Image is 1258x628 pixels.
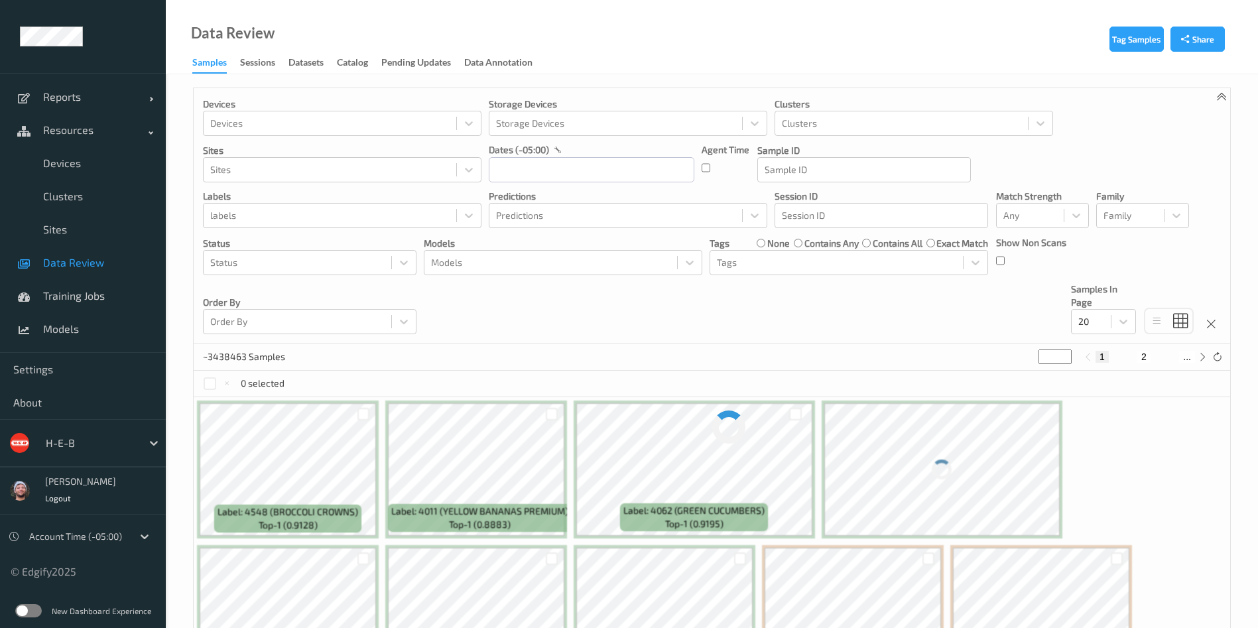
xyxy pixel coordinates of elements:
span: top-1 (0.9195) [665,517,723,531]
p: Storage Devices [489,97,767,111]
a: Catalog [337,54,381,72]
a: Samples [192,54,240,74]
p: Agent Time [702,143,749,157]
button: Tag Samples [1109,27,1164,52]
button: ... [1179,351,1195,363]
p: Family [1096,190,1189,203]
div: Samples [192,56,227,74]
button: 1 [1096,351,1109,363]
div: Catalog [337,56,368,72]
p: Match Strength [996,190,1089,203]
div: Data Review [191,27,275,40]
a: Datasets [288,54,337,72]
div: Sessions [240,56,275,72]
p: Sample ID [757,144,971,157]
p: ~3438463 Samples [203,350,302,363]
span: Label: 4062 (GREEN CUCUMBERS) [623,504,765,517]
label: none [767,237,790,250]
p: Status [203,237,416,250]
p: Sites [203,144,481,157]
label: exact match [936,237,988,250]
p: Order By [203,296,416,309]
span: Label: 4548 (BROCCOLI CROWNS) [218,505,358,519]
p: Samples In Page [1071,283,1136,309]
div: Pending Updates [381,56,451,72]
button: 2 [1137,351,1151,363]
span: top-1 (0.9128) [259,519,318,532]
label: contains any [804,237,859,250]
p: Models [424,237,702,250]
div: Data Annotation [464,56,533,72]
a: Data Annotation [464,54,546,72]
label: contains all [873,237,922,250]
p: 0 selected [241,377,284,390]
button: Share [1170,27,1225,52]
div: Datasets [288,56,324,72]
a: Sessions [240,54,288,72]
p: Predictions [489,190,767,203]
a: Pending Updates [381,54,464,72]
p: dates (-05:00) [489,143,549,157]
p: Clusters [775,97,1053,111]
span: top-1 (0.8883) [449,518,511,531]
p: Devices [203,97,481,111]
p: labels [203,190,481,203]
p: Session ID [775,190,988,203]
span: Label: 4011 (YELLOW BANANAS PREMIUM) [391,505,568,518]
p: Show Non Scans [996,236,1066,249]
p: Tags [710,237,729,250]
